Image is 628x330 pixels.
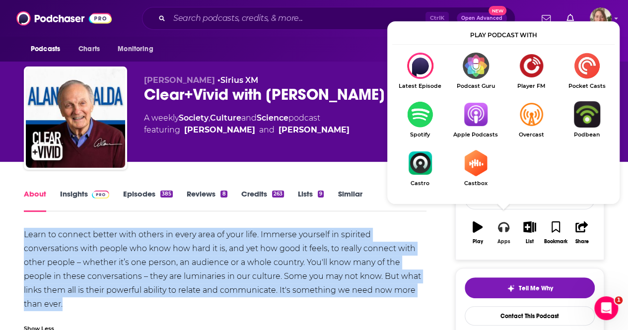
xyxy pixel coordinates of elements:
a: Culture [210,113,241,123]
span: • [217,75,258,85]
div: List [526,239,534,245]
span: and [259,124,275,136]
a: Apple PodcastsApple Podcasts [448,101,503,138]
span: Player FM [503,83,559,89]
iframe: Intercom live chat [594,296,618,320]
a: OvercastOvercast [503,101,559,138]
img: tell me why sparkle [507,284,515,292]
span: Ctrl K [425,12,449,25]
span: Logged in as AriFortierPr [590,7,612,29]
div: Play [473,239,483,245]
button: Bookmark [543,215,568,251]
span: Pocket Casts [559,83,615,89]
a: Lists9 [298,189,324,212]
a: Show notifications dropdown [538,10,555,27]
span: [PERSON_NAME] [144,75,215,85]
a: Society [179,113,209,123]
span: , [209,113,210,123]
span: Tell Me Why [519,284,553,292]
span: Charts [78,42,100,56]
span: 1 [615,296,623,304]
span: Castbox [448,180,503,187]
div: Play podcast with [392,26,615,45]
div: 385 [160,191,173,198]
a: Credits263 [241,189,284,212]
a: Sirius XM [220,75,258,85]
div: Bookmark [544,239,567,245]
div: 263 [272,191,284,198]
div: Search podcasts, credits, & more... [142,7,515,30]
button: List [517,215,543,251]
a: CastboxCastbox [448,150,503,187]
a: Science [257,113,288,123]
div: Share [575,239,588,245]
a: Contact This Podcast [465,306,595,326]
a: InsightsPodchaser Pro [60,189,109,212]
a: Graham Chedd [279,124,349,136]
span: and [241,113,257,123]
button: Apps [490,215,516,251]
span: Podbean [559,132,615,138]
span: Castro [392,180,448,187]
a: About [24,189,46,212]
span: Monitoring [118,42,153,56]
span: Apple Podcasts [448,132,503,138]
div: Clear+Vivid with Alan Alda on Latest Episode [392,53,448,89]
a: CastroCastro [392,150,448,187]
span: Spotify [392,132,448,138]
button: Share [569,215,595,251]
a: Pocket CastsPocket Casts [559,53,615,89]
button: Play [465,215,490,251]
a: Alan Alda [184,124,255,136]
span: Podcast Guru [448,83,503,89]
button: Show profile menu [590,7,612,29]
a: Podcast GuruPodcast Guru [448,53,503,89]
button: open menu [111,40,166,59]
span: New [488,6,506,15]
a: PodbeanPodbean [559,101,615,138]
span: featuring [144,124,349,136]
button: open menu [24,40,73,59]
span: Overcast [503,132,559,138]
img: Podchaser - Follow, Share and Rate Podcasts [16,9,112,28]
div: Apps [497,239,510,245]
img: User Profile [590,7,612,29]
div: 8 [220,191,227,198]
div: A weekly podcast [144,112,349,136]
img: Clear+Vivid with Alan Alda [26,68,125,168]
a: Similar [338,189,362,212]
span: Latest Episode [392,83,448,89]
a: Player FMPlayer FM [503,53,559,89]
a: Charts [72,40,106,59]
a: SpotifySpotify [392,101,448,138]
input: Search podcasts, credits, & more... [169,10,425,26]
button: tell me why sparkleTell Me Why [465,277,595,298]
div: Learn to connect better with others in every area of your life. Immerse yourself in spirited conv... [24,228,426,311]
img: Podchaser Pro [92,191,109,198]
a: Reviews8 [187,189,227,212]
div: 9 [318,191,324,198]
button: Open AdvancedNew [457,12,507,24]
a: Show notifications dropdown [562,10,578,27]
a: Episodes385 [123,189,173,212]
span: Podcasts [31,42,60,56]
